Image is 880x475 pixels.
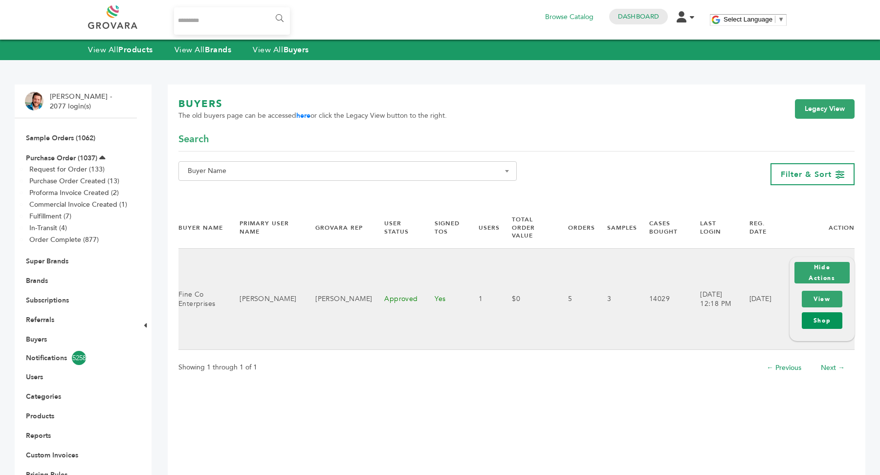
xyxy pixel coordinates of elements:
input: Search... [174,7,290,35]
a: Select Language​ [724,16,784,23]
a: Shop [802,312,842,329]
span: Search [178,132,209,146]
span: ​ [775,16,775,23]
a: In-Transit (4) [29,223,67,233]
button: Hide Actions [794,262,850,283]
a: Referrals [26,315,54,324]
a: Fulfillment (7) [29,212,71,221]
a: View AllProducts [88,44,153,55]
td: Approved [372,249,422,350]
strong: Products [118,44,153,55]
th: Total Order Value [500,207,556,249]
span: Select Language [724,16,772,23]
a: Buyers [26,335,47,344]
td: [PERSON_NAME] [227,249,303,350]
td: Fine Co Enterprises [178,249,227,350]
a: Order Complete (877) [29,235,99,244]
th: Reg. Date [737,207,777,249]
a: Subscriptions [26,296,69,305]
a: Categories [26,392,61,401]
a: Commercial Invoice Created (1) [29,200,127,209]
th: Users [466,207,500,249]
a: Products [26,411,54,421]
th: Action [777,207,855,249]
a: Request for Order (133) [29,165,105,174]
a: Users [26,372,43,382]
li: [PERSON_NAME] - 2077 login(s) [50,92,114,111]
a: View AllBrands [175,44,232,55]
a: Sample Orders (1062) [26,133,95,143]
span: 5258 [72,351,86,365]
a: Next → [821,363,845,372]
a: Dashboard [618,12,659,21]
strong: Buyers [284,44,309,55]
td: [PERSON_NAME] [303,249,372,350]
th: Last Login [688,207,737,249]
a: Purchase Order (1037) [26,153,97,163]
a: Notifications5258 [26,351,126,365]
td: 14029 [637,249,688,350]
th: Orders [556,207,595,249]
a: Browse Catalog [545,12,594,22]
th: Samples [595,207,637,249]
strong: Brands [205,44,231,55]
a: ← Previous [767,363,801,372]
td: [DATE] 12:18 PM [688,249,737,350]
span: The old buyers page can be accessed or click the Legacy View button to the right. [178,111,447,121]
a: View AllBuyers [253,44,309,55]
a: Legacy View [795,99,855,119]
p: Showing 1 through 1 of 1 [178,362,257,373]
td: $0 [500,249,556,350]
th: Signed TOS [422,207,466,249]
td: [DATE] [737,249,777,350]
th: Cases Bought [637,207,688,249]
td: Yes [422,249,466,350]
td: 1 [466,249,500,350]
a: Purchase Order Created (13) [29,176,119,186]
th: User Status [372,207,422,249]
a: Proforma Invoice Created (2) [29,188,119,197]
td: 5 [556,249,595,350]
th: Grovara Rep [303,207,372,249]
th: Buyer Name [178,207,227,249]
span: ▼ [778,16,784,23]
a: Brands [26,276,48,285]
a: View [802,291,842,307]
span: Filter & Sort [781,169,832,180]
a: here [296,111,310,120]
td: 3 [595,249,637,350]
span: Buyer Name [178,161,517,181]
span: Buyer Name [184,164,511,178]
a: Reports [26,431,51,440]
h1: BUYERS [178,97,447,111]
a: Super Brands [26,257,68,266]
a: Custom Invoices [26,451,78,460]
th: Primary User Name [227,207,303,249]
